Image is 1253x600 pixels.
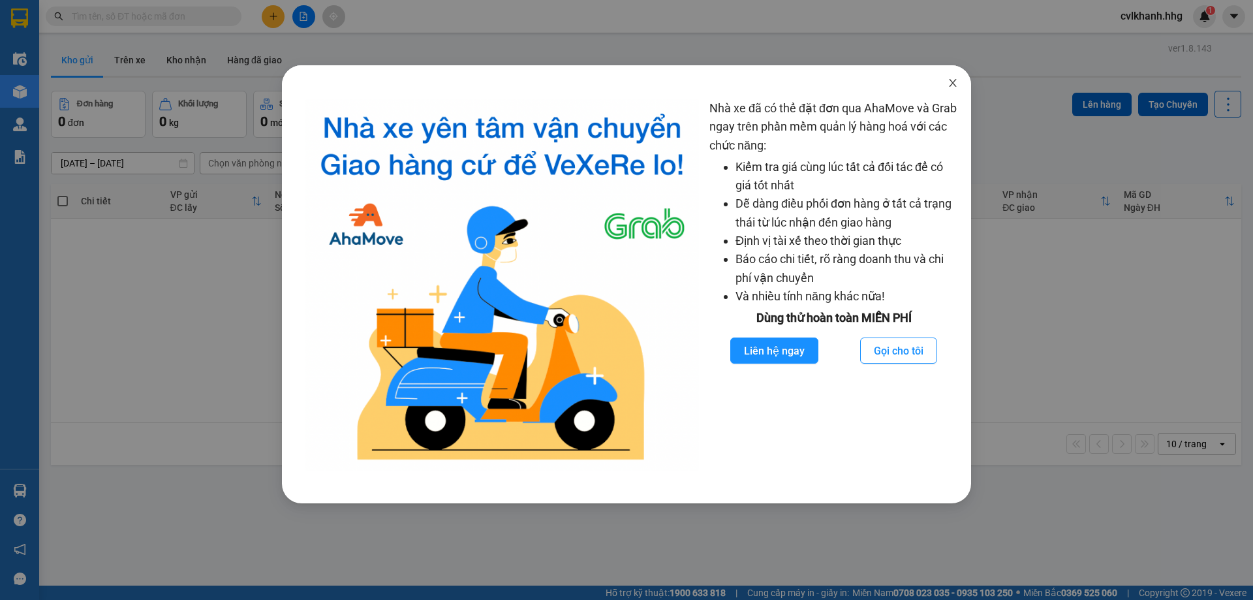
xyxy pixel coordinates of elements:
[735,250,958,287] li: Báo cáo chi tiết, rõ ràng doanh thu và chi phí vận chuyển
[709,309,958,327] div: Dùng thử hoàn toàn MIỄN PHÍ
[874,343,923,359] span: Gọi cho tôi
[735,232,958,250] li: Định vị tài xế theo thời gian thực
[735,195,958,232] li: Dễ dàng điều phối đơn hàng ở tất cả trạng thái từ lúc nhận đến giao hàng
[948,78,958,88] span: close
[709,99,958,471] div: Nhà xe đã có thể đặt đơn qua AhaMove và Grab ngay trên phần mềm quản lý hàng hoá với các chức năng:
[305,99,699,471] img: logo
[735,158,958,195] li: Kiểm tra giá cùng lúc tất cả đối tác để có giá tốt nhất
[730,338,818,364] button: Liên hệ ngay
[935,65,971,102] button: Close
[860,338,937,364] button: Gọi cho tôi
[735,287,958,306] li: Và nhiều tính năng khác nữa!
[744,343,805,359] span: Liên hệ ngay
